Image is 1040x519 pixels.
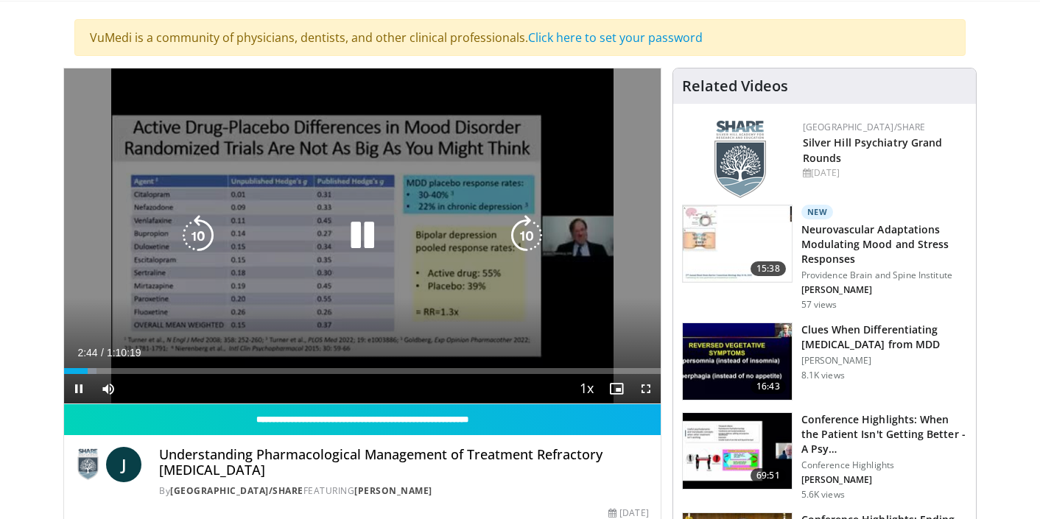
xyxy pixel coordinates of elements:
[803,121,926,133] a: [GEOGRAPHIC_DATA]/SHARE
[801,370,845,381] p: 8.1K views
[801,412,967,456] h3: Conference Highlights: When the Patient Isn't Getting Better - A Psy…
[801,269,967,281] p: Providence Brain and Spine Institute
[77,347,97,359] span: 2:44
[528,29,703,46] a: Click here to set your password
[683,205,792,282] img: 4562edde-ec7e-4758-8328-0659f7ef333d.150x105_q85_crop-smart_upscale.jpg
[751,379,786,394] span: 16:43
[801,322,967,352] h3: Clues When Differentiating [MEDICAL_DATA] from MDD
[682,205,967,311] a: 15:38 New Neurovascular Adaptations Modulating Mood and Stress Responses Providence Brain and Spi...
[64,368,661,374] div: Progress Bar
[801,459,967,471] p: Conference Highlights
[801,222,967,266] h3: Neurovascular Adaptations Modulating Mood and Stress Responses
[159,447,649,479] h4: Understanding Pharmacological Management of Treatment Refractory [MEDICAL_DATA]
[683,323,792,400] img: a6520382-d332-4ed3-9891-ee688fa49237.150x105_q85_crop-smart_upscale.jpg
[74,19,966,56] div: VuMedi is a community of physicians, dentists, and other clinical professionals.
[801,284,967,296] p: [PERSON_NAME]
[76,447,100,482] img: Silver Hill Hospital/SHARE
[682,322,967,400] a: 16:43 Clues When Differentiating [MEDICAL_DATA] from MDD [PERSON_NAME] 8.1K views
[803,166,964,180] div: [DATE]
[106,447,141,482] a: J
[101,347,104,359] span: /
[572,374,602,403] button: Playback Rate
[801,299,837,311] p: 57 views
[801,205,834,219] p: New
[714,121,766,198] img: f8aaeb6d-318f-4fcf-bd1d-54ce21f29e87.png.150x105_q85_autocrop_double_scale_upscale_version-0.2.png
[751,261,786,276] span: 15:38
[94,374,123,403] button: Mute
[159,484,649,498] div: By FEATURING
[354,484,432,497] a: [PERSON_NAME]
[801,489,845,501] p: 5.6K views
[107,347,141,359] span: 1:10:19
[803,135,943,165] a: Silver Hill Psychiatry Grand Rounds
[683,413,792,490] img: 4362ec9e-0993-4580-bfd4-8e18d57e1d49.150x105_q85_crop-smart_upscale.jpg
[682,412,967,501] a: 69:51 Conference Highlights: When the Patient Isn't Getting Better - A Psy… Conference Highlights...
[801,474,967,486] p: [PERSON_NAME]
[602,374,631,403] button: Enable picture-in-picture mode
[64,68,661,404] video-js: Video Player
[682,77,788,95] h4: Related Videos
[64,374,94,403] button: Pause
[751,468,786,483] span: 69:51
[170,484,303,497] a: [GEOGRAPHIC_DATA]/SHARE
[631,374,661,403] button: Fullscreen
[801,355,967,367] p: [PERSON_NAME]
